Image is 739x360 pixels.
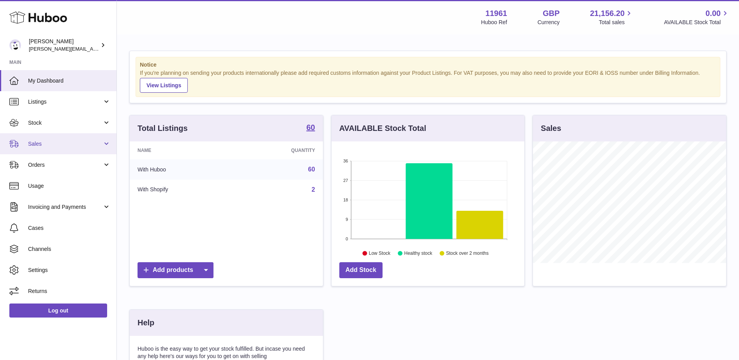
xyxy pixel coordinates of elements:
text: Healthy stock [404,251,432,256]
span: Sales [28,140,102,148]
span: Channels [28,245,111,253]
span: [PERSON_NAME][EMAIL_ADDRESS][DOMAIN_NAME] [29,46,156,52]
td: With Huboo [130,159,234,180]
th: Name [130,141,234,159]
text: 18 [343,198,348,202]
th: Quantity [234,141,323,159]
td: With Shopify [130,180,234,200]
p: Huboo is the easy way to get your stock fulfilled. But incase you need any help here's our ways f... [138,345,315,360]
span: 0.00 [705,8,721,19]
span: Orders [28,161,102,169]
span: Total sales [599,19,633,26]
a: 60 [306,124,315,133]
div: [PERSON_NAME] [29,38,99,53]
div: Huboo Ref [481,19,507,26]
text: Stock over 2 months [446,251,489,256]
a: Log out [9,304,107,318]
h3: Total Listings [138,123,188,134]
span: Usage [28,182,111,190]
text: 36 [343,159,348,163]
span: Listings [28,98,102,106]
h3: Help [138,318,154,328]
text: Low Stock [369,251,391,256]
a: 60 [308,166,315,173]
span: 21,156.20 [590,8,624,19]
h3: Sales [541,123,561,134]
strong: Notice [140,61,716,69]
span: Cases [28,224,111,232]
strong: 11961 [485,8,507,19]
span: My Dashboard [28,77,111,85]
a: View Listings [140,78,188,93]
img: raghav@transformative.in [9,39,21,51]
text: 0 [346,236,348,241]
text: 9 [346,217,348,222]
div: Currency [538,19,560,26]
a: Add Stock [339,262,383,278]
h3: AVAILABLE Stock Total [339,123,426,134]
a: Add products [138,262,213,278]
div: If you're planning on sending your products internationally please add required customs informati... [140,69,716,93]
a: 21,156.20 Total sales [590,8,633,26]
span: Returns [28,288,111,295]
span: Invoicing and Payments [28,203,102,211]
text: 27 [343,178,348,183]
span: AVAILABLE Stock Total [664,19,730,26]
span: Stock [28,119,102,127]
span: Settings [28,266,111,274]
strong: GBP [543,8,559,19]
a: 0.00 AVAILABLE Stock Total [664,8,730,26]
strong: 60 [306,124,315,131]
a: 2 [312,186,315,193]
